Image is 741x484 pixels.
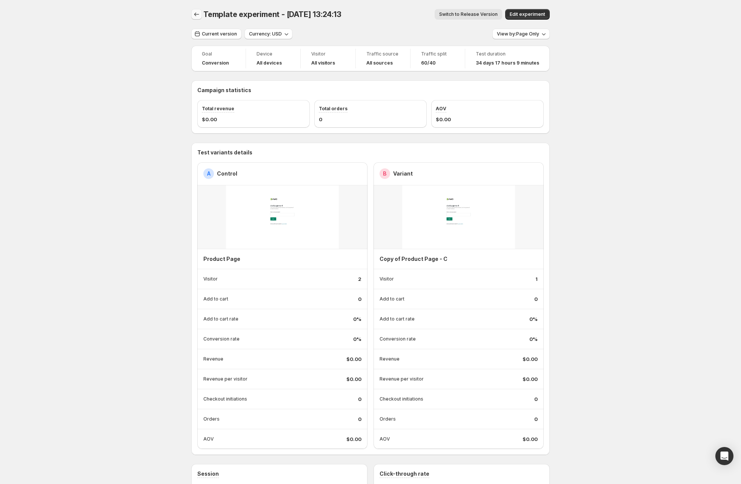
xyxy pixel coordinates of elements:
span: $0.00 [202,116,217,123]
span: AOV [436,106,446,111]
span: Total orders [319,106,347,111]
p: Conversion rate [380,336,416,342]
h4: All devices [257,60,282,66]
p: $0.00 [346,375,361,383]
p: Add to cart [380,296,404,302]
button: Current version [191,29,241,39]
span: 34 days 17 hours 9 minutes [476,60,539,66]
span: Goal [202,51,235,57]
h4: All visitors [311,60,335,66]
span: Conversion [202,60,229,66]
p: $0.00 [523,355,538,363]
a: Traffic sourceAll sources [366,50,400,67]
span: View by: Page Only [497,31,539,37]
h3: Click-through rate [380,470,429,478]
p: 0 [358,415,361,423]
span: Traffic source [366,51,400,57]
p: Add to cart [203,296,228,302]
p: Orders [203,416,220,422]
p: Revenue per visitor [203,376,248,382]
span: $0.00 [436,116,451,123]
p: $0.00 [523,375,538,383]
h4: All sources [366,60,393,66]
div: Open Intercom Messenger [715,447,733,465]
p: 0% [529,315,538,323]
span: 0 [319,116,322,123]
h4: Product Page [203,255,240,263]
h2: A [207,170,211,177]
p: AOV [380,436,390,442]
p: Add to cart rate [203,316,238,322]
button: Back [191,9,202,20]
p: 0% [353,335,361,343]
span: Currency: USD [249,31,282,37]
p: 0 [534,295,538,303]
span: Visitor [311,51,344,57]
img: -products-the-3p-fulfilled-snowboardviewgp-template-558125628872721041_thumbnail.jpg [197,185,367,249]
p: $0.00 [523,435,538,443]
span: Current version [202,31,237,37]
p: Checkout initiations [203,396,247,402]
span: Test duration [476,51,539,57]
p: Revenue per visitor [380,376,424,382]
a: Test duration34 days 17 hours 9 minutes [476,50,539,67]
p: Visitor [380,276,394,282]
p: Conversion rate [203,336,240,342]
p: 0 [358,295,361,303]
p: 0 [534,415,538,423]
p: 0% [353,315,361,323]
h4: Copy of Product Page - C [380,255,447,263]
button: Currency: USD [244,29,292,39]
p: 0 [358,395,361,403]
a: GoalConversion [202,50,235,67]
span: Edit experiment [510,11,545,17]
h2: Variant [393,170,413,177]
button: Edit experiment [505,9,550,20]
p: 1 [535,275,538,283]
p: Checkout initiations [380,396,423,402]
h3: Campaign statistics [197,86,251,94]
p: 2 [358,275,361,283]
p: $0.00 [346,435,361,443]
p: 0 [534,395,538,403]
p: AOV [203,436,214,442]
span: Device [257,51,290,57]
h2: B [383,170,387,177]
span: Switch to Release Version [439,11,498,17]
h3: Test variants details [197,149,544,156]
button: View by:Page Only [492,29,550,39]
button: Switch to Release Version [435,9,502,20]
p: $0.00 [346,355,361,363]
span: Template experiment - [DATE] 13:24:13 [203,10,341,19]
a: VisitorAll visitors [311,50,344,67]
span: Total revenue [202,106,234,111]
p: Visitor [203,276,218,282]
span: 60/40 [421,60,436,66]
p: Revenue [380,356,400,362]
img: -products-the-out-of-stock-snowboardviewgp-template-573774916734681880_thumbnail.jpg [374,185,544,249]
p: Revenue [203,356,223,362]
p: Orders [380,416,396,422]
a: Traffic split60/40 [421,50,454,67]
a: DeviceAll devices [257,50,290,67]
span: Traffic split [421,51,454,57]
p: Add to cart rate [380,316,415,322]
h3: Session [197,470,219,478]
p: 0% [529,335,538,343]
h2: Control [217,170,237,177]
